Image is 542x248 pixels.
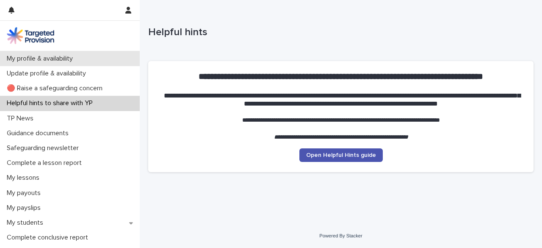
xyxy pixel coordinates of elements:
p: Helpful hints to share with YP [3,99,100,107]
p: Update profile & availability [3,70,93,78]
p: Complete conclusive report [3,234,95,242]
p: My students [3,219,50,227]
span: Open Helpful Hints guide [306,152,376,158]
p: Complete a lesson report [3,159,88,167]
p: My payslips [3,204,47,212]
p: My payouts [3,189,47,197]
p: TP News [3,114,40,123]
p: Safeguarding newsletter [3,144,86,152]
p: Helpful hints [148,26,530,39]
img: M5nRWzHhSzIhMunXDL62 [7,27,54,44]
a: Open Helpful Hints guide [299,148,383,162]
p: 🔴 Raise a safeguarding concern [3,84,109,92]
p: My profile & availability [3,55,80,63]
p: Guidance documents [3,129,75,137]
p: My lessons [3,174,46,182]
a: Powered By Stacker [319,233,362,238]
